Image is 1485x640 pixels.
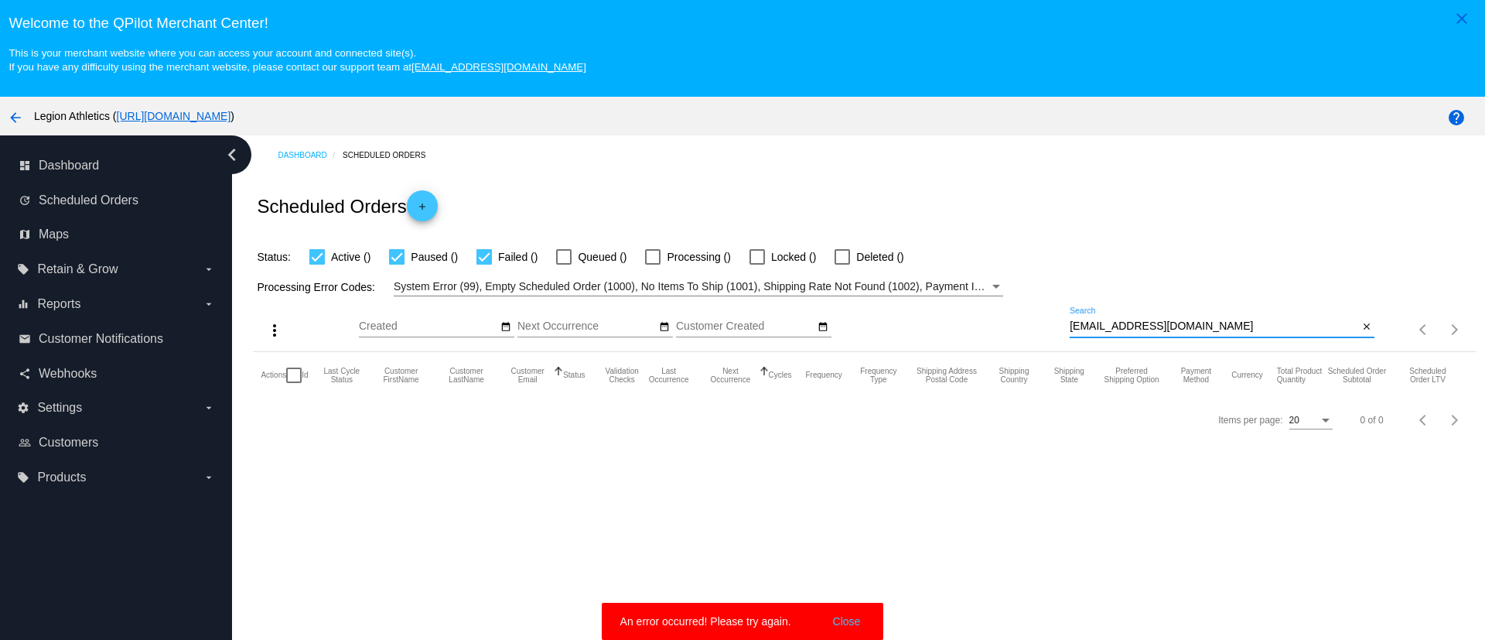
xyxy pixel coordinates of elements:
button: Clear [1358,319,1374,335]
button: Change sorting for ShippingState [1050,367,1089,384]
button: Change sorting for PaymentMethod.Type [1175,367,1218,384]
span: Maps [39,228,69,241]
button: Change sorting for LastProcessingCycleId [323,367,362,384]
simple-snack-bar: An error occurred! Please try again. [620,614,865,629]
i: settings [17,402,29,414]
button: Change sorting for LifetimeValue [1401,367,1454,384]
i: arrow_drop_down [203,471,215,484]
span: Retain & Grow [37,262,118,276]
button: Change sorting for CustomerEmail [506,367,549,384]
i: arrow_drop_down [203,402,215,414]
button: Close [828,614,865,629]
button: Change sorting for Subtotal [1327,367,1388,384]
i: arrow_drop_down [203,263,215,276]
span: Active () [331,248,370,266]
button: Change sorting for Id [302,371,308,380]
button: Previous page [1408,314,1439,345]
button: Next page [1439,314,1470,345]
mat-icon: date_range [659,321,670,334]
i: share [19,368,31,380]
mat-icon: add [413,201,432,220]
mat-header-cell: Total Product Quantity [1277,352,1327,399]
span: Reports [37,297,80,311]
mat-header-cell: Validation Checks [599,352,644,399]
input: Created [359,320,498,333]
span: Legion Athletics ( ) [34,110,234,122]
i: arrow_drop_down [203,298,215,310]
div: Items per page: [1218,415,1282,426]
span: Dashboard [39,159,99,173]
span: Settings [37,401,82,415]
i: equalizer [17,298,29,310]
mat-icon: close [1453,9,1471,28]
button: Change sorting for FrequencyType [856,367,901,384]
i: update [19,194,31,207]
mat-select: Items per page: [1289,416,1333,426]
a: [URL][DOMAIN_NAME] [117,110,231,122]
mat-icon: help [1447,108,1466,127]
h2: Scheduled Orders [257,190,437,221]
input: Next Occurrence [517,320,657,333]
i: local_offer [17,471,29,484]
span: Locked () [771,248,816,266]
a: map Maps [19,222,215,247]
span: Queued () [578,248,626,266]
span: Processing Error Codes: [257,281,375,293]
span: Paused () [411,248,458,266]
mat-icon: more_vert [265,321,284,340]
button: Change sorting for Status [563,371,585,380]
i: map [19,228,31,241]
i: chevron_left [220,142,244,167]
a: [EMAIL_ADDRESS][DOMAIN_NAME] [411,61,586,73]
button: Previous page [1408,405,1439,436]
span: Failed () [498,248,538,266]
button: Change sorting for NextOccurrenceUtc [706,367,754,384]
button: Change sorting for Cycles [769,371,792,380]
span: Customers [39,436,98,450]
h3: Welcome to the QPilot Merchant Center! [9,15,1476,32]
a: Dashboard [278,143,343,167]
i: people_outline [19,436,31,449]
a: share Webhooks [19,361,215,386]
a: dashboard Dashboard [19,153,215,178]
button: Change sorting for CustomerLastName [441,367,492,384]
i: local_offer [17,263,29,276]
mat-icon: arrow_back [6,108,25,127]
button: Change sorting for CustomerFirstName [375,367,427,384]
button: Change sorting for ShippingPostcode [915,367,978,384]
input: Customer Created [676,320,815,333]
button: Change sorting for Frequency [806,371,842,380]
span: Status: [257,251,291,263]
small: This is your merchant website where you can access your account and connected site(s). If you hav... [9,47,585,73]
button: Change sorting for LastOccurrenceUtc [645,367,692,384]
button: Change sorting for ShippingCountry [992,367,1036,384]
a: Scheduled Orders [343,143,439,167]
span: Processing () [667,248,730,266]
span: 20 [1289,415,1299,426]
i: dashboard [19,159,31,172]
span: Webhooks [39,367,97,381]
mat-icon: date_range [818,321,828,334]
a: people_outline Customers [19,430,215,455]
span: Scheduled Orders [39,193,138,207]
input: Search [1070,320,1358,333]
div: 0 of 0 [1360,415,1384,426]
span: Deleted () [856,248,903,266]
mat-select: Filter by Processing Error Codes [394,277,1003,296]
i: email [19,333,31,345]
button: Change sorting for CurrencyIso [1231,371,1263,380]
span: Customer Notifications [39,332,163,346]
span: Products [37,471,86,484]
button: Next page [1439,405,1470,436]
a: update Scheduled Orders [19,188,215,213]
a: email Customer Notifications [19,327,215,351]
mat-icon: close [1361,321,1372,334]
button: Change sorting for PreferredShippingOption [1103,367,1161,384]
mat-icon: date_range [500,321,511,334]
mat-header-cell: Actions [261,352,286,399]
